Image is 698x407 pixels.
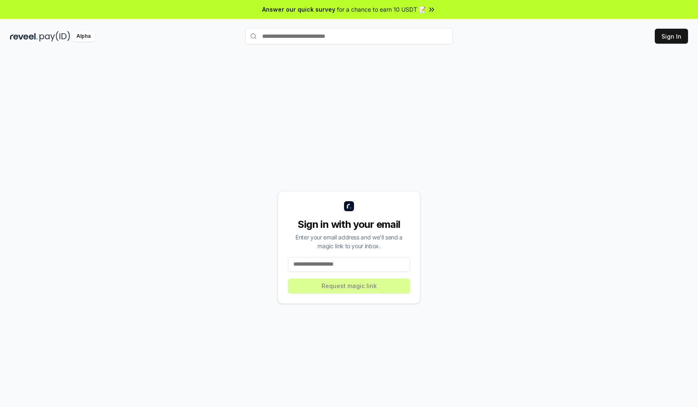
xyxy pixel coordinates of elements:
[655,29,688,44] button: Sign In
[288,218,410,231] div: Sign in with your email
[288,233,410,250] div: Enter your email address and we’ll send a magic link to your inbox.
[72,31,95,42] div: Alpha
[344,201,354,211] img: logo_small
[10,31,38,42] img: reveel_dark
[337,5,426,14] span: for a chance to earn 10 USDT 📝
[262,5,335,14] span: Answer our quick survey
[39,31,70,42] img: pay_id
